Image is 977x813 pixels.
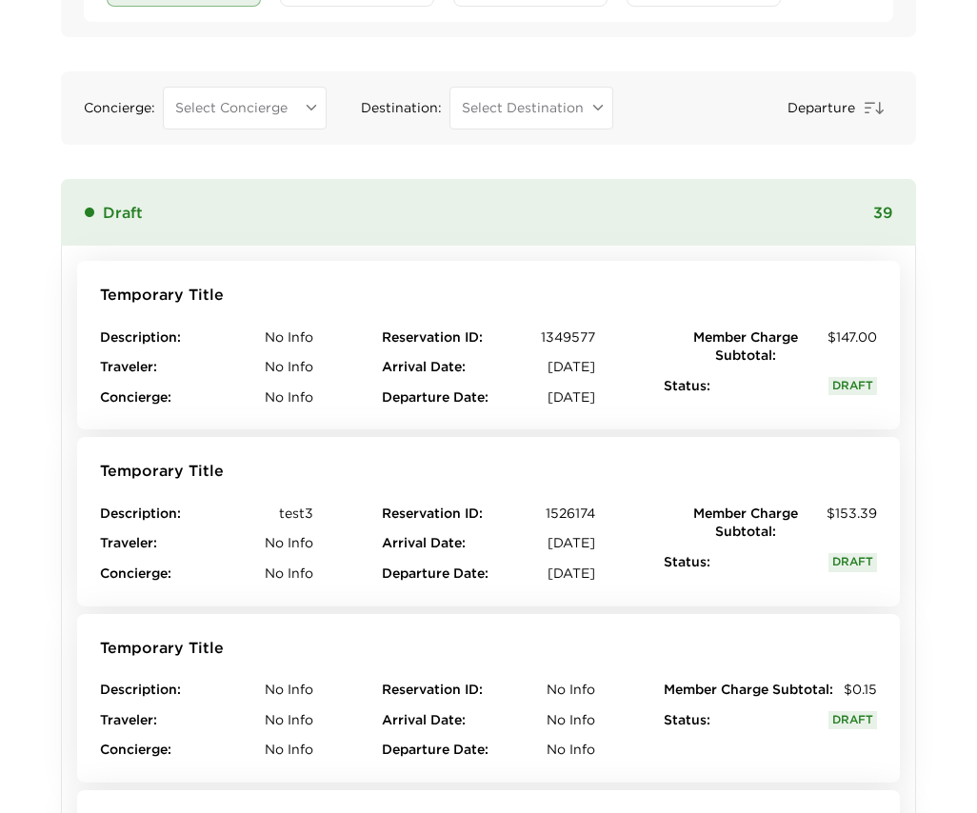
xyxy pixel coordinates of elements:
span: No Info [547,681,595,700]
span: $147.00 [827,328,877,366]
span: Draft [828,553,877,572]
span: Status : [664,377,710,396]
span: Member Charge Subtotal : [664,505,827,542]
span: Temporary Title [100,460,224,481]
span: 1349577 [541,328,595,347]
span: Arrival Date : [382,358,466,377]
span: No Info [265,534,313,553]
span: Temporary Title [100,284,224,305]
span: No Info [265,741,313,760]
span: Departure Date : [382,565,488,584]
span: Reservation ID : [382,505,483,524]
span: Concierge : [100,565,171,584]
span: No Info [265,388,313,407]
span: Destination : [361,99,442,118]
span: Select Concierge [175,99,288,116]
span: Departure Date : [382,741,488,760]
span: Traveler : [100,358,157,377]
span: Arrival Date : [382,711,466,730]
span: Concierge : [84,99,155,118]
span: Draft [103,202,143,223]
span: Concierge : [100,388,171,407]
span: Draft [828,377,877,396]
span: Member Charge Subtotal : [664,681,833,700]
span: No Info [265,711,313,730]
span: [DATE] [548,358,595,377]
span: Traveler : [100,534,157,553]
span: [DATE] [548,565,595,584]
span: [DATE] [548,388,595,407]
span: No Info [265,681,313,700]
span: $153.39 [827,505,877,542]
span: No Info [265,328,313,347]
span: $0.15 [844,681,877,700]
span: Departure Date : [382,388,488,407]
span: Reservation ID : [382,681,483,700]
span: No Info [547,741,595,760]
span: Description : [100,328,181,347]
span: 39 [150,202,893,223]
span: Departure [788,99,855,118]
span: [DATE] [548,534,595,553]
span: Member Charge Subtotal : [664,328,827,366]
button: Temporary TitleDescription:test3Traveler:No InfoConcierge:No InfoReservation ID:1526174Arrival Da... [77,437,900,605]
span: Arrival Date : [382,534,466,553]
span: No Info [547,711,595,730]
span: Description : [100,505,181,524]
span: Status : [664,553,710,572]
span: test3 [279,505,313,524]
span: No Info [265,358,313,377]
span: Concierge : [100,741,171,760]
span: Draft [828,711,877,730]
span: 1526174 [546,505,595,524]
span: Select Destination [462,99,584,116]
span: Temporary Title [100,637,224,658]
button: Temporary TitleDescription:No InfoTraveler:No InfoConcierge:No InfoReservation ID:1349577Arrival ... [77,261,900,429]
button: Temporary TitleDescription:No InfoTraveler:No InfoConcierge:No InfoReservation ID:No InfoArrival ... [77,614,900,783]
span: Reservation ID : [382,328,483,347]
span: Description : [100,681,181,700]
span: Traveler : [100,711,157,730]
span: Status : [664,711,710,730]
span: No Info [265,565,313,584]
